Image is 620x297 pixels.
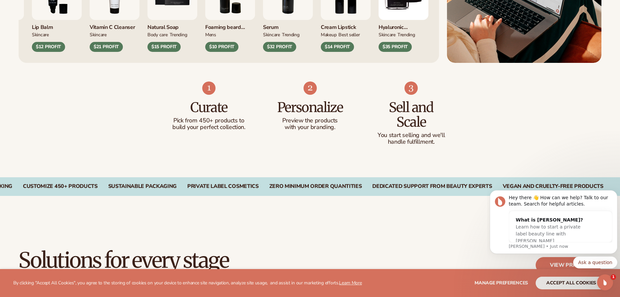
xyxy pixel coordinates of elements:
[269,183,362,190] div: ZERO MINIMUM ORDER QUANTITIES
[32,42,65,52] div: $12 PROFIT
[273,100,347,115] h3: Personalize
[374,132,449,139] p: You start selling and we'll
[379,31,396,38] div: SKINCARE
[282,31,300,38] div: TRENDING
[339,280,362,286] a: Learn More
[147,20,197,31] div: Natural Soap
[32,20,82,31] div: Lip Balm
[374,139,449,145] p: handle fulfillment.
[205,42,238,52] div: $10 PROFIT
[321,20,371,31] div: Cream Lipstick
[273,124,347,131] p: with your branding.
[404,81,418,95] img: Shopify Image 9
[374,100,449,129] h3: Sell and Scale
[263,42,296,52] div: $32 PROFIT
[90,20,139,31] div: Vitamin C Cleanser
[304,81,317,95] img: Shopify Image 8
[487,184,620,272] iframe: Intercom notifications message
[321,31,336,38] div: MAKEUP
[338,31,360,38] div: BEST SELLER
[372,183,492,190] div: DEDICATED SUPPORT FROM BEAUTY EXPERTS
[379,42,412,52] div: $35 PROFIT
[202,81,216,95] img: Shopify Image 7
[172,100,246,115] h3: Curate
[503,183,603,190] div: Vegan and Cruelty-Free Products
[379,20,428,31] div: Hyaluronic moisturizer
[205,31,216,38] div: mens
[170,31,187,38] div: TRENDING
[108,183,177,190] div: SUSTAINABLE PACKAGING
[147,31,168,38] div: BODY Care
[187,183,259,190] div: PRIVATE LABEL COSMETICS
[273,117,347,124] p: Preview the products
[172,117,246,131] p: Pick from 450+ products to build your perfect collection.
[147,42,181,52] div: $15 PROFIT
[263,20,313,31] div: Serum
[13,280,362,286] p: By clicking "Accept All Cookies", you agree to the storing of cookies on your device to enhance s...
[19,249,229,271] h2: Solutions for every stage
[32,31,49,38] div: SKINCARE
[90,31,107,38] div: Skincare
[611,274,616,280] span: 1
[398,31,415,38] div: TRENDING
[205,20,255,31] div: Foaming beard wash
[90,42,123,52] div: $21 PROFIT
[475,277,528,289] button: Manage preferences
[23,183,98,190] div: CUSTOMIZE 450+ PRODUCTS
[263,31,280,38] div: SKINCARE
[597,274,613,290] iframe: Intercom live chat
[536,277,607,289] button: accept all cookies
[475,280,528,286] span: Manage preferences
[321,42,354,52] div: $14 PROFIT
